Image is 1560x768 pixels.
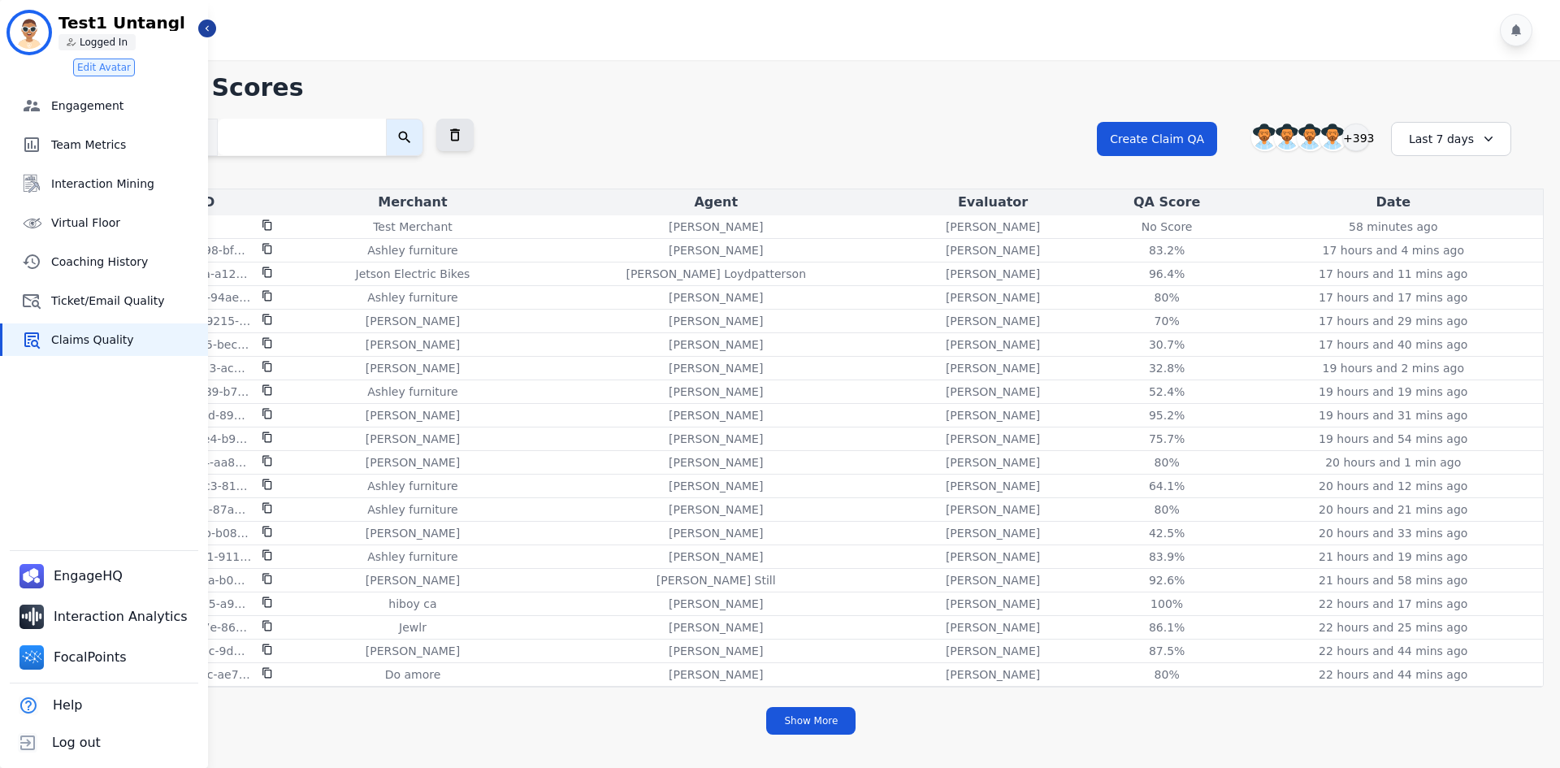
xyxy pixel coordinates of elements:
p: Ashley furniture [367,289,457,306]
p: Jetson Electric Bikes [356,266,470,282]
p: 22 hours and 44 mins ago [1319,643,1467,659]
p: 20 hours and 21 mins ago [1319,501,1467,518]
div: 42.5% [1130,525,1203,541]
div: 30.7% [1130,336,1203,353]
p: 17 hours and 4 mins ago [1323,242,1464,258]
p: [PERSON_NAME] [669,431,763,447]
p: [PERSON_NAME] [366,525,460,541]
p: 19 hours and 54 mins ago [1319,431,1467,447]
a: Engagement [2,89,208,122]
p: [PERSON_NAME] [366,407,460,423]
img: Bordered avatar [10,13,49,52]
p: 21 hours and 19 mins ago [1319,549,1467,565]
p: Jewlr [399,619,427,636]
p: [PERSON_NAME] [946,501,1040,518]
p: [PERSON_NAME] [946,572,1040,588]
p: [PERSON_NAME] [946,336,1040,353]
p: 22 hours and 25 mins ago [1319,619,1467,636]
div: Date [1247,193,1540,212]
span: Help [53,696,82,715]
div: No Score [1130,219,1203,235]
p: Do amore [385,666,441,683]
div: QA Score [1094,193,1241,212]
button: Show More [766,707,856,735]
p: 19 hours and 19 mins ago [1319,384,1467,400]
a: EngageHQ [13,558,132,595]
div: 75.7% [1130,431,1203,447]
div: 86.1% [1130,619,1203,636]
p: [PERSON_NAME] [366,431,460,447]
span: Ticket/Email Quality [51,293,201,309]
p: [PERSON_NAME] [946,289,1040,306]
div: +393 [1342,124,1370,151]
button: Help [10,687,85,724]
p: [PERSON_NAME] [946,407,1040,423]
p: [PERSON_NAME] [669,501,763,518]
p: [PERSON_NAME] [669,596,763,612]
div: 80% [1130,289,1203,306]
p: 20 hours and 33 mins ago [1319,525,1467,541]
p: [PERSON_NAME] [946,313,1040,329]
p: [PERSON_NAME] [946,549,1040,565]
p: [PERSON_NAME] [946,454,1040,471]
span: Interaction Analytics [54,607,191,627]
p: 19 hours and 2 mins ago [1323,360,1464,376]
div: 70% [1130,313,1203,329]
div: 80% [1130,454,1203,471]
div: 32.8% [1130,360,1203,376]
p: [PERSON_NAME] [366,643,460,659]
button: Log out [10,724,104,761]
p: [PERSON_NAME] [946,478,1040,494]
span: Interaction Mining [51,176,201,192]
a: FocalPoints [13,639,136,676]
p: [PERSON_NAME] [669,478,763,494]
p: [PERSON_NAME] [946,619,1040,636]
p: 17 hours and 29 mins ago [1319,313,1467,329]
div: 92.6% [1130,572,1203,588]
div: 52.4% [1130,384,1203,400]
p: [PERSON_NAME] [946,431,1040,447]
h1: Claim QA Scores [79,73,1544,102]
p: 17 hours and 17 mins ago [1319,289,1467,306]
p: [PERSON_NAME] [669,407,763,423]
div: 83.9% [1130,549,1203,565]
a: Interaction Mining [2,167,208,200]
span: Log out [52,733,101,753]
p: [PERSON_NAME] [946,219,1040,235]
div: 100% [1130,596,1203,612]
button: Create Claim QA [1097,122,1217,156]
button: Edit Avatar [73,59,135,76]
div: 80% [1130,666,1203,683]
p: 22 hours and 44 mins ago [1319,666,1467,683]
p: [PERSON_NAME] [669,313,763,329]
a: Virtual Floor [2,206,208,239]
a: Interaction Analytics [13,598,197,636]
div: 64.1% [1130,478,1203,494]
a: Ticket/Email Quality [2,284,208,317]
p: [PERSON_NAME] [669,549,763,565]
p: [PERSON_NAME] [366,336,460,353]
p: [PERSON_NAME] [669,336,763,353]
a: Claims Quality [2,323,208,356]
p: [PERSON_NAME] Loydpatterson [626,266,806,282]
p: Ashley furniture [367,242,457,258]
p: [PERSON_NAME] Still [656,572,776,588]
div: Evaluator [899,193,1086,212]
p: 21 hours and 58 mins ago [1319,572,1467,588]
p: [PERSON_NAME] [669,666,763,683]
p: [PERSON_NAME] [669,360,763,376]
p: Ashley furniture [367,501,457,518]
p: [PERSON_NAME] [669,643,763,659]
p: [PERSON_NAME] [669,219,763,235]
p: [PERSON_NAME] [946,643,1040,659]
div: 83.2% [1130,242,1203,258]
p: [PERSON_NAME] [366,360,460,376]
p: 58 minutes ago [1349,219,1437,235]
p: [PERSON_NAME] [669,289,763,306]
span: Claims Quality [51,332,201,348]
p: [PERSON_NAME] [946,666,1040,683]
p: [PERSON_NAME] [669,242,763,258]
span: EngageHQ [54,566,126,586]
p: Ashley furniture [367,549,457,565]
p: 22 hours and 17 mins ago [1319,596,1467,612]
